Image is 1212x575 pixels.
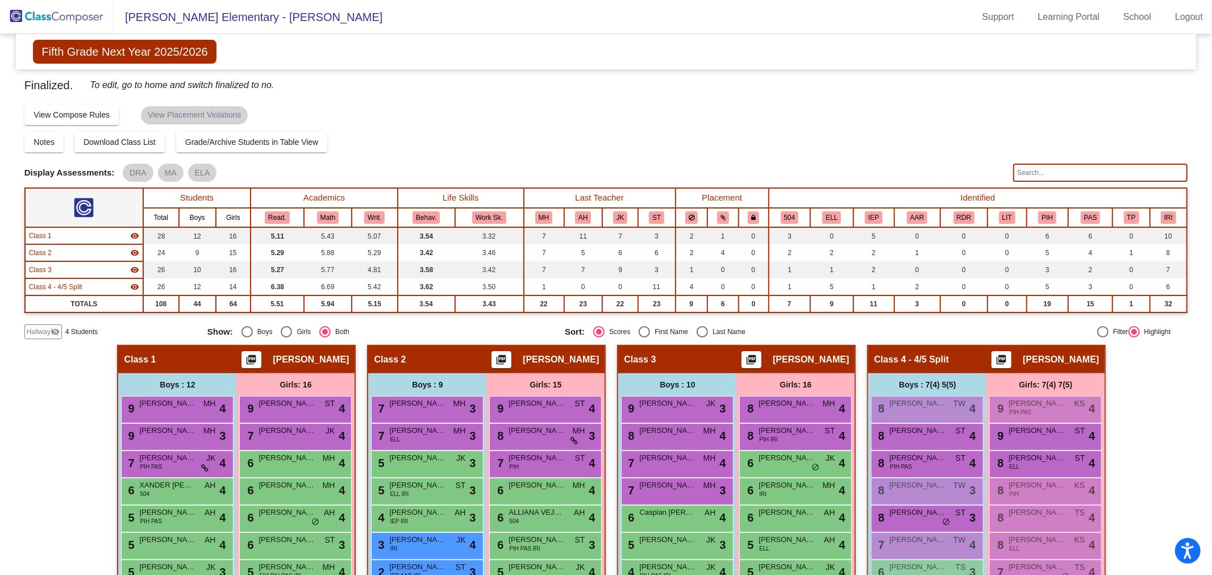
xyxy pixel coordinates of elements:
button: TP [1124,211,1139,224]
td: 0 [988,244,1027,261]
th: Tier Process [1113,208,1149,227]
span: Show: [207,327,233,337]
span: 9 [494,402,503,415]
button: Work Sk. [472,211,506,224]
td: 5 [1027,278,1068,295]
td: 11 [638,278,675,295]
td: 24 [143,244,179,261]
span: [PERSON_NAME] [139,398,196,409]
td: 0 [988,227,1027,244]
span: MH [453,425,466,437]
td: 5.94 [304,295,352,312]
th: IEP for Resource Room [853,208,894,227]
td: 4 [707,244,739,261]
span: MH [203,425,216,437]
mat-icon: visibility [130,248,139,257]
td: 1 [769,278,810,295]
td: 5 [1027,244,1068,261]
td: 0 [1113,278,1149,295]
td: 0 [894,261,940,278]
td: 22 [524,295,564,312]
button: Notes [24,132,64,152]
td: Sarah Thiel - No Class Name [25,278,143,295]
button: IRI [1161,211,1176,224]
span: Hallway [27,327,51,337]
span: KS [1074,398,1085,410]
td: 44 [179,295,216,312]
th: Placement [676,188,769,208]
span: [PERSON_NAME] [139,425,196,436]
span: TW [953,398,966,410]
span: [PERSON_NAME] [389,398,446,409]
span: 4 [339,427,345,444]
button: Print Students Details [492,351,511,368]
span: 4 [839,400,845,417]
button: AAR [907,211,927,224]
td: 3.42 [398,244,455,261]
div: Boys : 10 [618,373,736,396]
span: 4 Students [65,327,98,337]
td: 4 [1068,244,1113,261]
button: Grade/Archive Students in Table View [176,132,328,152]
span: 4 [969,427,976,444]
th: Madeline Hodson [524,208,564,227]
span: Sort: [565,327,585,337]
td: 6 [1150,278,1188,295]
td: 1 [810,261,853,278]
td: Candis Staffan - No Class Name [25,261,143,278]
td: 8 [1150,244,1188,261]
td: 5.07 [352,227,398,244]
button: 504 [781,211,799,224]
span: [PERSON_NAME] [1023,354,1099,365]
span: MH [203,398,216,410]
mat-icon: visibility [130,265,139,274]
span: MH [573,425,585,437]
td: 16 [216,227,251,244]
span: 4 [839,427,845,444]
span: ST [956,425,966,437]
span: [PERSON_NAME] Ginestet [889,398,946,409]
td: 3.50 [455,278,524,295]
span: Class 3 [624,354,656,365]
th: Last Teacher [524,188,676,208]
th: Girls [216,208,251,227]
span: To edit, go to home and switch finalized to no. [90,77,274,93]
button: Behav. [413,211,440,224]
mat-icon: visibility_off [51,327,60,336]
td: 2 [853,261,894,278]
span: 4 [719,427,726,444]
span: Class 4 - 4/5 Split [874,354,949,365]
button: ST [649,211,664,224]
td: 0 [1113,227,1149,244]
td: 26 [143,278,179,295]
mat-radio-group: Select an option [207,326,556,338]
mat-icon: picture_as_pdf [995,354,1009,370]
span: JK [326,425,335,437]
th: Keep with students [707,208,739,227]
button: Print Students Details [742,351,761,368]
span: 4 [969,400,976,417]
td: 7 [524,261,564,278]
td: 7 [564,261,603,278]
span: Class 1 [29,231,52,241]
th: Parent Involvement - At School [1068,208,1113,227]
td: 9 [676,295,707,312]
span: ST [1075,425,1085,437]
td: 5 [564,244,603,261]
td: 1 [676,261,707,278]
button: IEP [865,211,882,224]
td: 1 [894,244,940,261]
span: 9 [244,402,253,415]
button: MH [535,211,552,224]
span: Class 1 [124,354,156,365]
span: 9 [625,402,634,415]
td: 3 [638,227,675,244]
th: Adopt-a-Reader [894,208,940,227]
td: 5.29 [352,244,398,261]
div: Boys : 12 [118,373,236,396]
td: 9 [602,261,638,278]
td: 3.62 [398,278,455,295]
button: LIT [999,211,1015,224]
td: 0 [810,227,853,244]
th: Julie Kamen [602,208,638,227]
